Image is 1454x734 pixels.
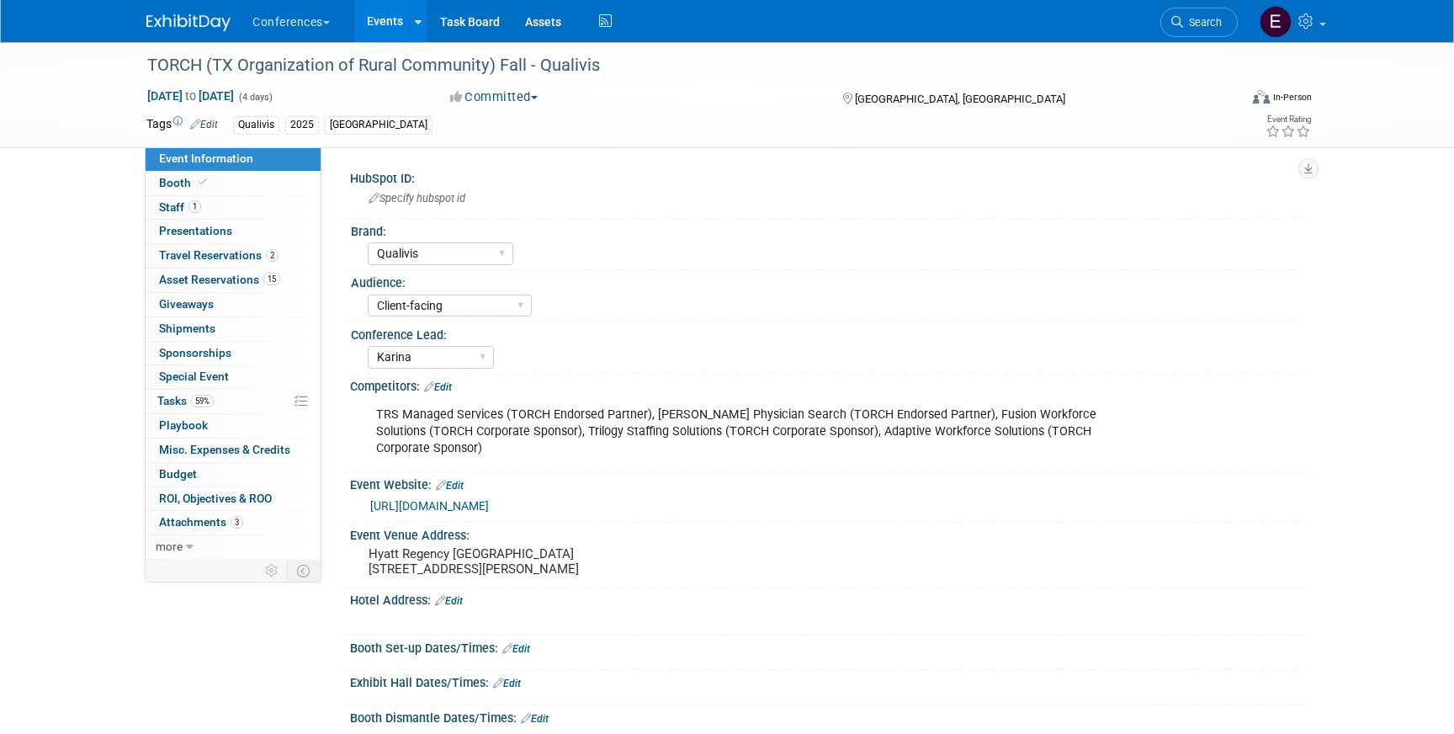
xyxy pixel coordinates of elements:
div: TRS Managed Services (TORCH Endorsed Partner), [PERSON_NAME] Physician Search (TORCH Endorsed Par... [364,398,1122,465]
span: (4 days) [237,92,273,103]
span: Misc. Expenses & Credits [159,443,290,456]
div: Event Website: [350,472,1308,494]
span: 15 [263,273,280,285]
span: [DATE] [DATE] [146,88,235,104]
span: Event Information [159,152,253,165]
div: Qualivis [233,116,279,134]
div: Event Venue Address: [350,523,1308,544]
span: [GEOGRAPHIC_DATA], [GEOGRAPHIC_DATA] [855,93,1065,105]
a: Travel Reservations2 [146,244,321,268]
a: Sponsorships [146,342,321,365]
a: Staff1 [146,196,321,220]
pre: Hyatt Regency [GEOGRAPHIC_DATA] [STREET_ADDRESS][PERSON_NAME] [369,546,730,577]
a: Special Event [146,365,321,389]
div: Booth Set-up Dates/Times: [350,636,1308,657]
div: Audience: [351,270,1300,291]
button: Committed [444,88,544,106]
span: Budget [159,467,197,481]
div: In-Person [1272,91,1312,104]
span: Presentations [159,224,232,237]
div: HubSpot ID: [350,166,1308,187]
td: Personalize Event Tab Strip [257,560,287,582]
div: 2025 [285,116,319,134]
span: Shipments [159,322,215,335]
a: Giveaways [146,293,321,316]
div: TORCH (TX Organization of Rural Community) Fall - Qualivis [141,51,1213,81]
a: Edit [521,713,549,725]
a: Booth [146,172,321,195]
a: Attachments3 [146,511,321,535]
span: Staff [159,200,201,214]
a: Presentations [146,220,321,243]
span: Giveaways [159,297,214,311]
span: Sponsorships [159,346,231,359]
div: Event Rating [1266,115,1311,124]
div: Hotel Address: [350,588,1308,609]
a: Edit [436,480,464,492]
span: to [183,89,199,103]
a: Edit [435,595,463,607]
span: Playbook [159,418,208,432]
span: Booth [159,176,210,189]
span: more [156,540,183,553]
div: Competitors: [350,374,1308,396]
div: Brand: [351,219,1300,240]
a: Edit [493,678,521,689]
div: Event Format [1138,88,1312,113]
img: ExhibitDay [146,14,231,31]
td: Tags [146,115,218,135]
a: [URL][DOMAIN_NAME] [370,499,489,513]
a: Misc. Expenses & Credits [146,439,321,462]
div: Conference Lead: [351,322,1300,343]
div: [GEOGRAPHIC_DATA] [325,116,432,134]
span: Attachments [159,515,243,529]
a: Edit [424,381,452,393]
a: more [146,535,321,559]
a: Event Information [146,147,321,171]
span: 2 [266,249,279,262]
span: ROI, Objectives & ROO [159,492,272,505]
a: Tasks59% [146,390,321,413]
span: 1 [188,200,201,213]
td: Toggle Event Tabs [287,560,321,582]
a: Search [1160,8,1238,37]
i: Booth reservation complete [199,178,207,187]
a: Asset Reservations15 [146,269,321,292]
a: Budget [146,463,321,487]
img: Format-Inperson.png [1253,90,1270,104]
span: Specify hubspot id [369,192,465,205]
div: Booth Dismantle Dates/Times: [350,705,1308,727]
img: Erin Anderson [1260,6,1292,38]
a: Edit [190,119,218,130]
span: 3 [231,516,243,529]
span: Tasks [157,394,214,407]
span: Special Event [159,370,229,383]
a: Edit [502,643,530,655]
a: Shipments [146,317,321,341]
a: ROI, Objectives & ROO [146,487,321,511]
span: Travel Reservations [159,248,279,262]
span: Asset Reservations [159,273,280,286]
span: 59% [191,395,214,407]
span: Search [1183,16,1222,29]
div: Exhibit Hall Dates/Times: [350,670,1308,692]
a: Playbook [146,414,321,438]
